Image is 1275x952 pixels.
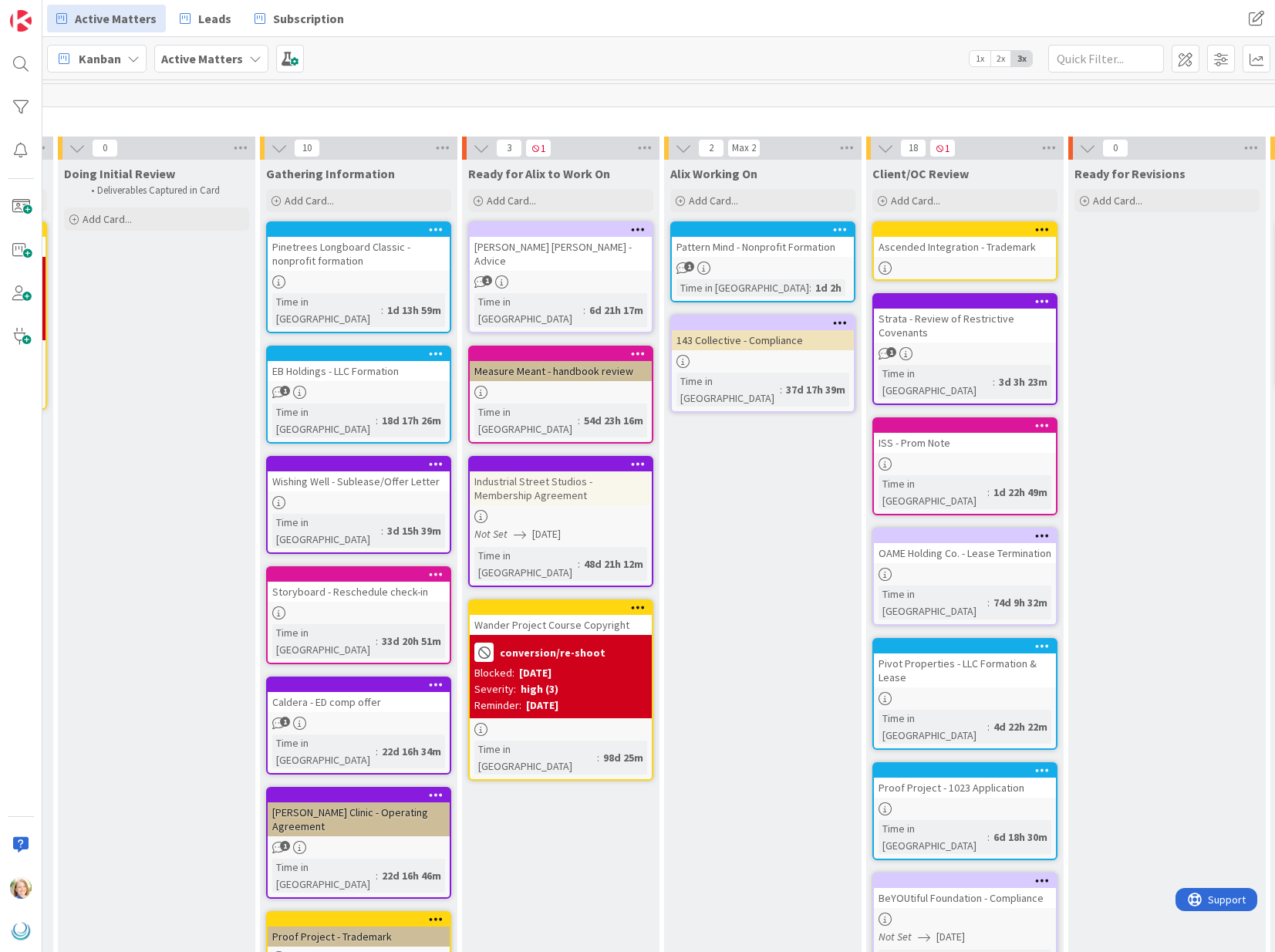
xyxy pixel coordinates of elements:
[872,638,1057,750] a: Pivot Properties - LLC Formation & LeaseTime in [GEOGRAPHIC_DATA]:4d 22h 22m
[597,749,599,766] span: :
[874,653,1056,687] div: Pivot Properties - LLC Formation & Lease
[47,5,166,32] a: Active Matters
[874,640,1056,687] div: Pivot Properties - LLC Formation & Lease
[468,166,610,181] span: Ready for Alix to Work On
[872,293,1057,405] a: Strata - Review of Restrictive CovenantsTime in [GEOGRAPHIC_DATA]:3d 3h 23m
[874,295,1056,343] div: Strata - Review of Restrictive Covenants
[874,419,1056,453] div: ISS - Prom Note
[874,778,1056,798] div: Proof Project - 1023 Application
[474,697,521,714] div: Reminder:
[376,743,378,760] span: :
[585,302,647,319] div: 6d 21h 17m
[470,601,652,635] div: Wander Project Course Copyright
[266,346,451,444] a: EB Holdings - LLC FormationTime in [GEOGRAPHIC_DATA]:18d 17h 26m
[990,484,1051,501] div: 1d 22h 49m
[809,279,811,296] span: :
[268,568,450,602] div: Storyboard - Reschedule check-in
[268,913,450,947] div: Proof Project - Trademark
[266,566,451,664] a: Storyboard - Reschedule check-inTime in [GEOGRAPHIC_DATA]:33d 20h 51m
[580,412,647,429] div: 54d 23h 16m
[378,867,445,884] div: 22d 16h 46m
[879,475,987,509] div: Time in [GEOGRAPHIC_DATA]
[268,361,450,381] div: EB Holdings - LLC Formation
[468,456,653,587] a: Industrial Street Studios - Membership AgreementNot Set[DATE]Time in [GEOGRAPHIC_DATA]:48d 21h 12m
[75,9,157,28] span: Active Matters
[811,279,845,296] div: 1d 2h
[874,764,1056,798] div: Proof Project - 1023 Application
[987,829,990,846] span: :
[670,315,855,413] a: 143 Collective - ComplianceTime in [GEOGRAPHIC_DATA]:37d 17h 39m
[474,547,578,581] div: Time in [GEOGRAPHIC_DATA]
[272,514,381,548] div: Time in [GEOGRAPHIC_DATA]
[936,929,965,945] span: [DATE]
[32,2,70,21] span: Support
[268,802,450,836] div: [PERSON_NAME] Clinic - Operating Agreement
[990,51,1011,66] span: 2x
[874,309,1056,343] div: Strata - Review of Restrictive Covenants
[672,237,854,257] div: Pattern Mind - Nonprofit Formation
[519,665,551,681] div: [DATE]
[92,139,118,157] span: 0
[521,681,558,697] div: high (3)
[874,543,1056,563] div: OAME Holding Co. - Lease Termination
[376,633,378,650] span: :
[266,677,451,775] a: Caldera - ED comp offerTime in [GEOGRAPHIC_DATA]:22d 16h 34m
[487,194,536,208] span: Add Card...
[280,386,290,396] span: 1
[670,166,757,181] span: Alix Working On
[266,221,451,333] a: Pinetrees Longboard Classic - nonprofit formationTime in [GEOGRAPHIC_DATA]:1d 13h 59m
[280,841,290,851] span: 1
[874,888,1056,908] div: BeYOUtiful Foundation - Compliance
[993,373,995,390] span: :
[676,373,780,407] div: Time in [GEOGRAPHIC_DATA]
[280,717,290,727] span: 1
[1074,166,1186,181] span: Ready for Revisions
[1093,194,1142,208] span: Add Card...
[872,528,1057,626] a: OAME Holding Co. - Lease TerminationTime in [GEOGRAPHIC_DATA]:74d 9h 32m
[272,403,376,437] div: Time in [GEOGRAPHIC_DATA]
[470,615,652,635] div: Wander Project Course Copyright
[272,624,376,658] div: Time in [GEOGRAPHIC_DATA]
[987,718,990,735] span: :
[689,194,738,208] span: Add Card...
[872,762,1057,860] a: Proof Project - 1023 ApplicationTime in [GEOGRAPHIC_DATA]:6d 18h 30m
[83,184,247,197] li: Deliverables Captured in Card
[599,749,647,766] div: 98d 25m
[879,930,912,944] i: Not Set
[468,346,653,444] a: Measure Meant - handbook reviewTime in [GEOGRAPHIC_DATA]:54d 23h 16m
[268,927,450,947] div: Proof Project - Trademark
[580,555,647,572] div: 48d 21h 12m
[170,5,241,32] a: Leads
[672,223,854,257] div: Pattern Mind - Nonprofit Formation
[990,718,1051,735] div: 4d 22h 22m
[294,139,320,157] span: 10
[782,381,849,398] div: 37d 17h 39m
[383,522,445,539] div: 3d 15h 39m
[268,347,450,381] div: EB Holdings - LLC Formation
[879,586,987,619] div: Time in [GEOGRAPHIC_DATA]
[987,594,990,611] span: :
[578,412,580,429] span: :
[1102,139,1128,157] span: 0
[900,139,926,157] span: 18
[879,365,993,399] div: Time in [GEOGRAPHIC_DATA]
[672,316,854,350] div: 143 Collective - Compliance
[10,877,32,899] img: AD
[990,594,1051,611] div: 74d 9h 32m
[64,166,175,181] span: Doing Initial Review
[378,743,445,760] div: 22d 16h 34m
[583,302,585,319] span: :
[470,471,652,505] div: Industrial Street Studios - Membership Agreement
[272,734,376,768] div: Time in [GEOGRAPHIC_DATA]
[532,526,561,542] span: [DATE]
[83,212,132,226] span: Add Card...
[872,166,969,181] span: Client/OC Review
[285,194,334,208] span: Add Card...
[266,456,451,554] a: Wishing Well - Sublease/Offer LetterTime in [GEOGRAPHIC_DATA]:3d 15h 39m
[378,633,445,650] div: 33d 20h 51m
[474,403,578,437] div: Time in [GEOGRAPHIC_DATA]
[268,678,450,712] div: Caldera - ED comp offer
[470,237,652,271] div: [PERSON_NAME] [PERSON_NAME] - Advice
[10,920,32,942] img: avatar
[990,829,1051,846] div: 6d 18h 30m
